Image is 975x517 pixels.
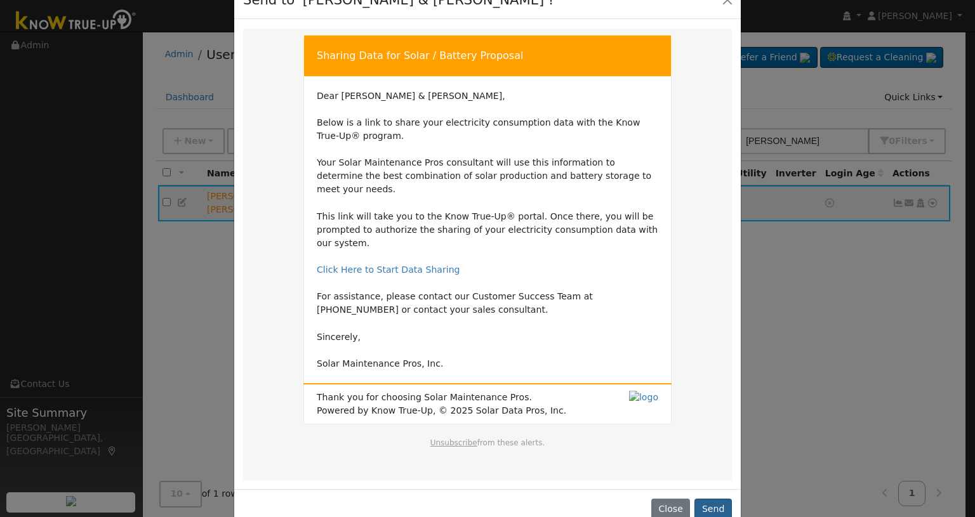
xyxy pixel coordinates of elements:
[317,391,566,417] span: Thank you for choosing Solar Maintenance Pros. Powered by Know True-Up, © 2025 Solar Data Pros, Inc.
[304,35,672,76] td: Sharing Data for Solar / Battery Proposal
[629,391,658,404] img: logo
[430,438,477,447] a: Unsubscribe
[316,437,659,461] td: from these alerts.
[317,265,460,275] a: Click Here to Start Data Sharing
[317,89,658,370] td: Dear [PERSON_NAME] & [PERSON_NAME], Below is a link to share your electricity consumption data wi...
